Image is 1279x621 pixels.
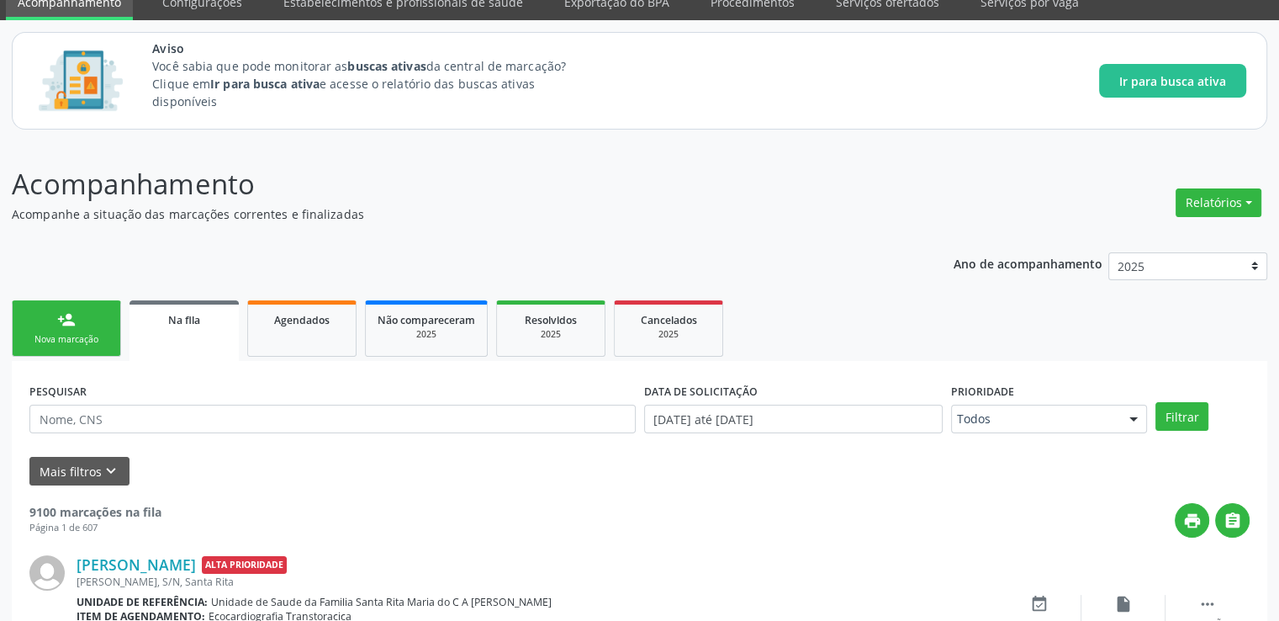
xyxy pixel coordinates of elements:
[1215,503,1250,538] button: 
[1183,512,1202,530] i: print
[644,405,943,433] input: Selecione um intervalo
[211,595,552,609] span: Unidade de Saude da Familia Santa Rita Maria do C A [PERSON_NAME]
[1030,595,1049,613] i: event_available
[12,205,891,223] p: Acompanhe a situação das marcações correntes e finalizadas
[152,40,597,57] span: Aviso
[347,58,425,74] strong: buscas ativas
[29,379,87,405] label: PESQUISAR
[152,57,597,110] p: Você sabia que pode monitorar as da central de marcação? Clique em e acesse o relatório das busca...
[954,252,1102,273] p: Ano de acompanhamento
[1099,64,1246,98] button: Ir para busca ativa
[525,313,577,327] span: Resolvidos
[644,379,758,405] label: DATA DE SOLICITAÇÃO
[1224,512,1242,530] i: 
[24,333,108,346] div: Nova marcação
[77,555,196,574] a: [PERSON_NAME]
[626,328,711,341] div: 2025
[29,555,65,591] img: img
[1155,402,1208,431] button: Filtrar
[33,43,129,119] img: Imagem de CalloutCard
[274,313,330,327] span: Agendados
[1114,595,1133,613] i: insert_drive_file
[378,328,475,341] div: 2025
[957,411,1113,427] span: Todos
[378,313,475,327] span: Não compareceram
[202,556,287,574] span: Alta Prioridade
[1198,595,1217,613] i: 
[1119,72,1226,90] span: Ir para busca ativa
[29,521,161,535] div: Página 1 de 607
[102,462,120,480] i: keyboard_arrow_down
[641,313,697,327] span: Cancelados
[77,575,997,589] div: [PERSON_NAME], S/N, Santa Rita
[29,457,129,486] button: Mais filtroskeyboard_arrow_down
[951,379,1014,405] label: Prioridade
[1175,503,1209,538] button: print
[12,163,891,205] p: Acompanhamento
[210,76,320,92] strong: Ir para busca ativa
[29,405,636,433] input: Nome, CNS
[168,313,200,327] span: Na fila
[29,504,161,520] strong: 9100 marcações na fila
[77,595,208,609] b: Unidade de referência:
[1176,188,1261,217] button: Relatórios
[57,310,76,329] div: person_add
[509,328,593,341] div: 2025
